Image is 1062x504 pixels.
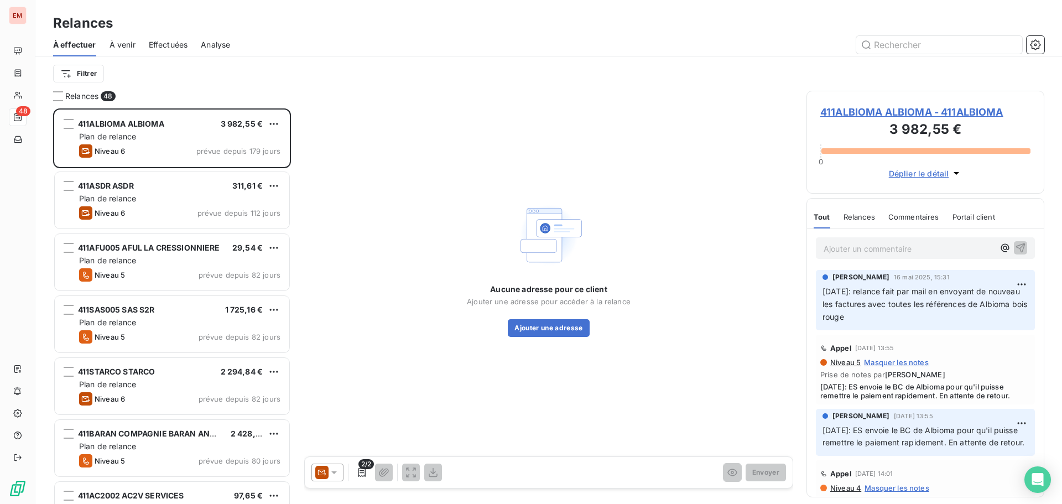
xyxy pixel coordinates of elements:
[952,212,995,221] span: Portail client
[820,105,1030,119] span: 411ALBIOMA ALBIOMA - 411ALBIOMA
[822,425,1024,448] span: [DATE]: ES envoie le BC de Albioma pour qu'il puisse remettre le paiement rapidement. En attente ...
[886,167,966,180] button: Déplier le détail
[101,91,115,101] span: 48
[9,480,27,497] img: Logo LeanPay
[855,345,894,351] span: [DATE] 13:55
[197,209,280,217] span: prévue depuis 112 jours
[79,194,136,203] span: Plan de relance
[508,319,589,337] button: Ajouter une adresse
[888,212,939,221] span: Commentaires
[832,411,889,421] span: [PERSON_NAME]
[79,441,136,451] span: Plan de relance
[79,318,136,327] span: Plan de relance
[196,147,280,155] span: prévue depuis 179 jours
[201,39,230,50] span: Analyse
[885,370,945,379] span: [PERSON_NAME]
[221,367,263,376] span: 2 294,84 €
[65,91,98,102] span: Relances
[820,382,1030,400] span: [DATE]: ES envoie le BC de Albioma pour qu'il puisse remettre le paiement rapidement. En attente ...
[95,332,125,341] span: Niveau 5
[232,181,263,190] span: 311,61 €
[844,212,875,221] span: Relances
[820,370,1030,379] span: Prise de notes par
[832,272,889,282] span: [PERSON_NAME]
[53,108,291,504] div: grid
[894,413,933,419] span: [DATE] 13:55
[232,243,263,252] span: 29,54 €
[829,484,861,492] span: Niveau 4
[358,459,374,469] span: 2/2
[53,65,104,82] button: Filtrer
[78,119,164,128] span: 411ALBIOMA ALBIOMA
[78,491,184,500] span: 411AC2002 AC2V SERVICES
[95,456,125,465] span: Niveau 5
[199,394,280,403] span: prévue depuis 82 jours
[78,429,260,438] span: 411BARAN COMPAGNIE BARAN AND CO INVEST
[234,491,263,500] span: 97,65 €
[467,297,631,306] span: Ajouter une adresse pour accéder à la relance
[814,212,830,221] span: Tout
[490,284,607,295] span: Aucune adresse pour ce client
[822,287,1029,321] span: [DATE]: relance fait par mail en envoyant de nouveau les factures avec toutes les références de A...
[78,305,155,314] span: 411SAS005 SAS S2R
[819,157,823,166] span: 0
[53,13,113,33] h3: Relances
[79,132,136,141] span: Plan de relance
[1024,466,1051,493] div: Open Intercom Messenger
[79,380,136,389] span: Plan de relance
[95,394,125,403] span: Niveau 6
[199,332,280,341] span: prévue depuis 82 jours
[78,243,220,252] span: 411AFU005 AFUL LA CRESSIONNIERE
[855,470,893,477] span: [DATE] 14:01
[95,209,125,217] span: Niveau 6
[894,274,950,280] span: 16 mai 2025, 15:31
[889,168,949,179] span: Déplier le détail
[856,36,1022,54] input: Rechercher
[149,39,188,50] span: Effectuées
[16,106,30,116] span: 48
[9,7,27,24] div: EM
[78,367,155,376] span: 411STARCO STARCO
[110,39,136,50] span: À venir
[746,464,786,481] button: Envoyer
[830,344,852,352] span: Appel
[865,484,929,492] span: Masquer les notes
[95,147,125,155] span: Niveau 6
[829,358,861,367] span: Niveau 5
[513,200,584,271] img: Empty state
[78,181,134,190] span: 411ASDR ASDR
[830,469,852,478] span: Appel
[221,119,263,128] span: 3 982,55 €
[225,305,263,314] span: 1 725,16 €
[199,271,280,279] span: prévue depuis 82 jours
[79,256,136,265] span: Plan de relance
[53,39,96,50] span: À effectuer
[95,271,125,279] span: Niveau 5
[231,429,272,438] span: 2 428,61 €
[199,456,280,465] span: prévue depuis 80 jours
[820,119,1030,142] h3: 3 982,55 €
[864,358,929,367] span: Masquer les notes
